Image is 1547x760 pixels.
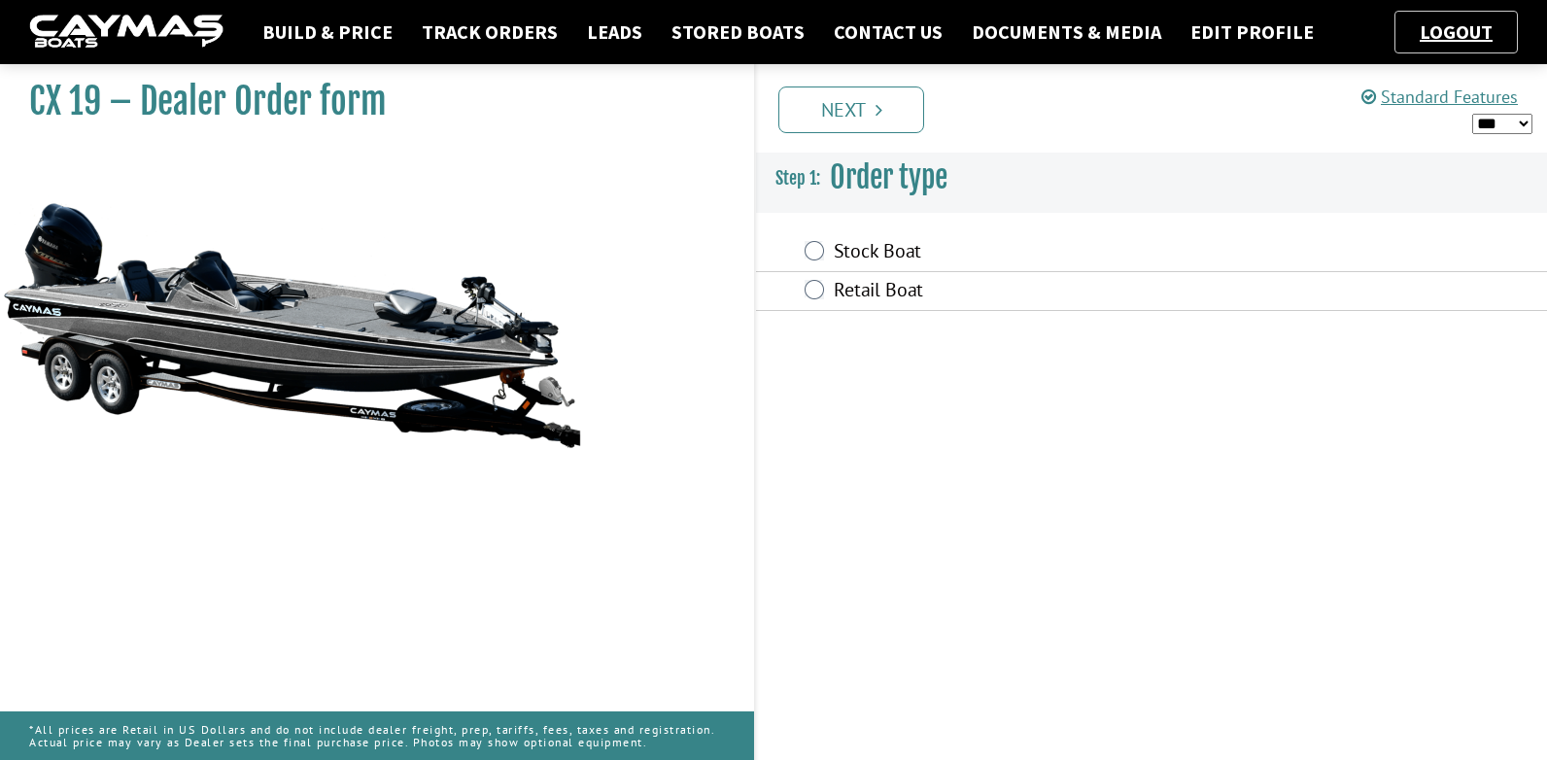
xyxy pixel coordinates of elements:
[773,84,1547,133] ul: Pagination
[1181,19,1324,45] a: Edit Profile
[29,713,725,758] p: *All prices are Retail in US Dollars and do not include dealer freight, prep, tariffs, fees, taxe...
[662,19,814,45] a: Stored Boats
[29,80,705,123] h1: CX 19 – Dealer Order form
[1410,19,1502,44] a: Logout
[962,19,1171,45] a: Documents & Media
[412,19,567,45] a: Track Orders
[29,15,223,51] img: caymas-dealer-connect-2ed40d3bc7270c1d8d7ffb4b79bf05adc795679939227970def78ec6f6c03838.gif
[1361,86,1518,108] a: Standard Features
[253,19,402,45] a: Build & Price
[756,142,1547,214] h3: Order type
[834,278,1261,306] label: Retail Boat
[834,239,1261,267] label: Stock Boat
[577,19,652,45] a: Leads
[824,19,952,45] a: Contact Us
[778,86,924,133] a: Next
